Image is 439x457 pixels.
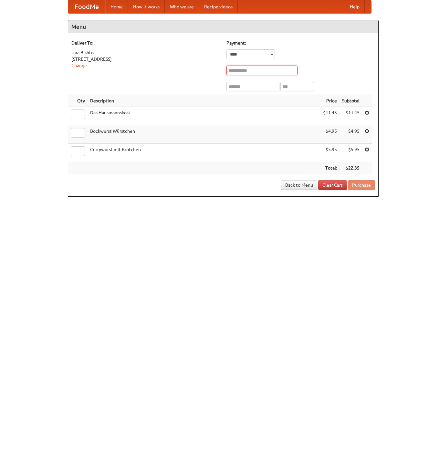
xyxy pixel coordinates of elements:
[88,144,320,162] td: Currywurst mit Brötchen
[71,63,87,68] a: Change
[345,0,365,13] a: Help
[68,0,105,13] a: FoodMe
[165,0,199,13] a: Who we are
[348,180,375,190] button: Purchase
[199,0,238,13] a: Recipe videos
[320,95,340,107] th: Price
[71,49,220,56] div: Una Bishto
[68,20,378,33] h4: Menu
[128,0,165,13] a: How it works
[320,125,340,144] td: $4.95
[318,180,347,190] a: Clear Cart
[88,125,320,144] td: Bockwurst Würstchen
[340,95,362,107] th: Subtotal
[281,180,317,190] a: Back to Menu
[340,107,362,125] td: $11.45
[320,107,340,125] td: $11.45
[320,144,340,162] td: $5.95
[71,56,220,62] div: [STREET_ADDRESS]
[105,0,128,13] a: Home
[340,125,362,144] td: $4.95
[340,144,362,162] td: $5.95
[88,107,320,125] td: Das Hausmannskost
[320,162,340,174] th: Total:
[88,95,320,107] th: Description
[226,40,375,46] h5: Payment:
[340,162,362,174] th: $22.35
[68,95,88,107] th: Qty
[71,40,220,46] h5: Deliver To:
